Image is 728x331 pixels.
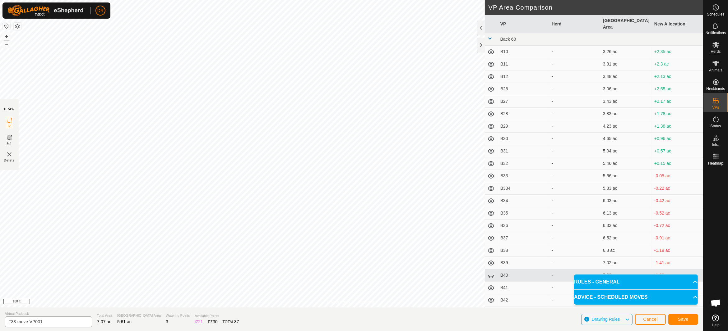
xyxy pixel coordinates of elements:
[498,257,549,269] td: B39
[8,124,11,129] span: IZ
[707,12,724,16] span: Schedules
[3,33,10,40] button: +
[7,5,85,16] img: Gallagher Logo
[166,313,190,318] span: Watering Points
[706,87,725,91] span: Neckbands
[552,123,598,129] div: -
[652,15,703,33] th: New Allocation
[600,269,652,282] td: 7.29 ac
[3,41,10,48] button: –
[97,7,104,14] span: DR
[706,31,726,35] span: Notifications
[600,145,652,157] td: 5.04 ac
[552,235,598,241] div: -
[600,83,652,95] td: 3.06 ac
[498,108,549,120] td: B28
[498,244,549,257] td: B38
[600,95,652,108] td: 3.43 ac
[635,314,666,325] button: Cancel
[208,319,218,325] div: EZ
[552,210,598,216] div: -
[489,4,703,11] h2: VP Area Comparison
[552,111,598,117] div: -
[5,311,92,316] span: Virtual Paddock
[552,135,598,142] div: -
[552,148,598,154] div: -
[498,232,549,244] td: B37
[709,68,722,72] span: Animals
[97,313,112,318] span: Total Area
[652,157,703,170] td: +0.15 ac
[552,260,598,266] div: -
[498,120,549,133] td: B29
[652,220,703,232] td: -0.72 ac
[552,222,598,229] div: -
[678,317,689,322] span: Save
[223,319,239,325] div: TOTAL
[195,313,239,319] span: Available Points
[498,46,549,58] td: B10
[708,161,723,165] span: Heatmap
[668,314,698,325] button: Save
[712,143,719,147] span: Infra
[213,319,218,324] span: 30
[710,124,721,128] span: Status
[600,182,652,195] td: 5.83 ac
[198,319,203,324] span: 21
[4,158,15,163] span: Delete
[498,306,549,319] td: B43
[600,220,652,232] td: 6.33 ac
[652,133,703,145] td: +0.96 ac
[552,48,598,55] div: -
[552,197,598,204] div: -
[498,58,549,70] td: B11
[498,207,549,220] td: B35
[4,107,15,111] div: DRAW
[712,323,720,327] span: Help
[652,120,703,133] td: +1.38 ac
[652,58,703,70] td: +2.3 ac
[600,195,652,207] td: 6.03 ac
[552,61,598,67] div: -
[552,160,598,167] div: -
[498,195,549,207] td: B34
[712,106,719,109] span: VPs
[600,108,652,120] td: 3.83 ac
[117,319,132,324] span: 5.61 ac
[643,317,658,322] span: Cancel
[117,313,161,318] span: [GEOGRAPHIC_DATA] Area
[600,70,652,83] td: 3.48 ac
[498,269,549,282] td: B40
[498,170,549,182] td: B33
[552,297,598,303] div: -
[552,173,598,179] div: -
[498,15,549,33] th: VP
[600,232,652,244] td: 6.52 ac
[7,141,12,146] span: EZ
[600,244,652,257] td: 6.8 ac
[652,182,703,195] td: -0.22 ac
[652,170,703,182] td: -0.05 ac
[652,269,703,282] td: -1.68 ac
[498,294,549,306] td: B42
[552,272,598,279] div: -
[3,22,10,30] button: Reset Map
[574,290,698,305] p-accordion-header: ADVICE - SCHEDULED MOVES
[703,312,728,329] a: Help
[600,306,652,319] td: 7.96 ac
[195,319,203,325] div: IZ
[652,244,703,257] td: -1.19 ac
[327,299,350,305] a: Privacy Policy
[498,157,549,170] td: B32
[574,293,647,301] span: ADVICE - SCHEDULED MOVES
[600,207,652,220] td: 6.13 ac
[652,145,703,157] td: +0.57 ac
[166,319,168,324] span: 3
[498,70,549,83] td: B12
[498,220,549,232] td: B36
[498,182,549,195] td: B334
[707,294,725,312] div: Open chat
[552,247,598,254] div: -
[234,319,239,324] span: 37
[652,207,703,220] td: -0.52 ac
